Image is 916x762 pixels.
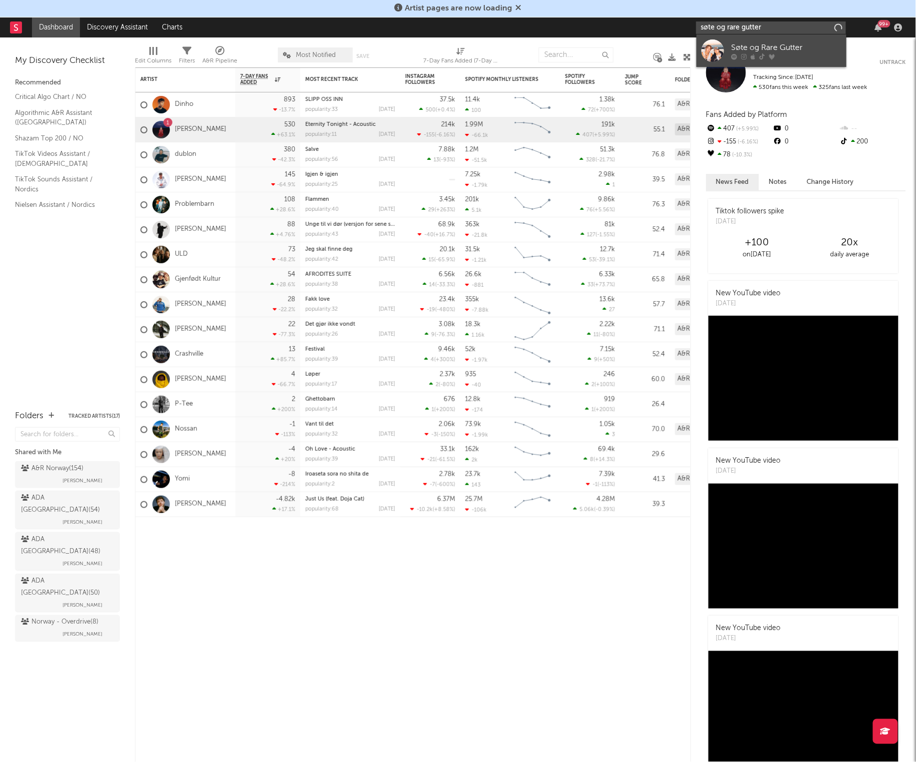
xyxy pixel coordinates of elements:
[625,174,665,186] div: 39.5
[597,232,614,238] span: -1.55 %
[429,257,434,263] span: 15
[379,157,395,162] div: [DATE]
[732,41,842,53] div: Søte og Rare Gutter
[465,76,540,82] div: Spotify Monthly Listeners
[625,124,665,136] div: 55.1
[675,173,734,185] div: A&R Norway (154)
[711,237,804,249] div: +100
[175,175,226,184] a: [PERSON_NAME]
[305,132,337,137] div: popularity: 11
[273,306,295,313] div: -22.2 %
[465,107,481,113] div: 100
[15,148,110,169] a: TikTok Videos Assistant / [DEMOGRAPHIC_DATA]
[270,231,295,238] div: +4.76 %
[15,199,110,210] a: Nielsen Assistant / Nordics
[797,174,864,190] button: Change History
[422,256,455,263] div: ( )
[588,356,615,363] div: ( )
[465,157,487,163] div: -51.5k
[271,181,295,188] div: -64.9 %
[510,267,555,292] svg: Chart title
[465,232,488,238] div: -21.8k
[15,107,110,128] a: Algorithmic A&R Assistant ([GEOGRAPHIC_DATA])
[609,307,615,313] span: 27
[435,232,454,238] span: +16.7 %
[21,617,98,629] div: Norway - Overdrive ( 8 )
[440,96,455,103] div: 37.5k
[21,534,111,558] div: ADA [GEOGRAPHIC_DATA] ( 48 )
[379,132,395,137] div: [DATE]
[175,250,188,259] a: ULD
[305,122,376,127] a: Eternity Tonight - Acoustic
[379,332,395,337] div: [DATE]
[15,133,110,144] a: Shazam Top 200 / NO
[424,356,455,363] div: ( )
[437,307,454,313] span: -480 %
[175,400,193,409] a: P-Tee
[840,135,906,148] div: 200
[305,76,380,82] div: Most Recent Track
[305,157,338,162] div: popularity: 56
[305,207,339,212] div: popularity: 40
[754,84,809,90] span: 530 fans this week
[284,121,295,128] div: 530
[465,182,488,188] div: -1.79k
[510,192,555,217] svg: Chart title
[379,182,395,187] div: [DATE]
[305,197,329,202] a: Flammen
[356,53,369,59] button: Save
[15,91,110,102] a: Critical Algo Chart / NO
[179,55,195,67] div: Filters
[423,42,498,71] div: 7-Day Fans Added (7-Day Fans Added)
[305,332,338,337] div: popularity: 26
[420,306,455,313] div: ( )
[379,107,395,112] div: [DATE]
[175,475,190,484] a: Yomi
[305,297,330,302] a: Fakk love
[272,256,295,263] div: -48.2 %
[305,472,369,477] a: Iroaseta sora no shita de
[594,332,599,338] span: 11
[675,223,734,235] div: A&R Norway (154)
[15,174,110,194] a: TikTok Sounds Assistant / Nordics
[773,122,839,135] div: 0
[602,121,615,128] div: 191k
[600,146,615,153] div: 51.3k
[175,375,226,384] a: [PERSON_NAME]
[175,125,226,134] a: [PERSON_NAME]
[379,257,395,262] div: [DATE]
[68,414,120,419] button: Tracked Artists(17)
[465,132,488,138] div: -66.1k
[675,123,734,135] div: A&R Norway (154)
[288,271,295,278] div: 54
[436,257,454,263] span: -65.9 %
[32,17,80,37] a: Dashboard
[510,342,555,367] svg: Chart title
[600,346,615,353] div: 7.15k
[15,427,120,442] input: Search for folders...
[706,174,759,190] button: News Feed
[759,174,797,190] button: Notes
[419,106,455,113] div: ( )
[439,196,455,203] div: 3.45k
[605,221,615,228] div: 81k
[465,321,481,328] div: 18.3k
[595,282,614,288] span: +73.7 %
[596,107,614,113] span: +700 %
[583,132,593,138] span: 407
[80,17,155,37] a: Discovery Assistant
[305,147,319,152] a: Salve
[175,450,226,459] a: [PERSON_NAME]
[425,331,455,338] div: ( )
[439,321,455,328] div: 3.08k
[434,157,439,163] span: 13
[773,135,839,148] div: 0
[465,221,480,228] div: 363k
[305,347,325,352] a: Festival
[175,200,214,209] a: Problembarn
[305,372,320,377] a: Løper
[465,96,480,103] div: 11.4k
[804,237,896,249] div: 20 x
[613,182,615,188] span: 1
[21,575,111,599] div: ADA [GEOGRAPHIC_DATA] ( 50 )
